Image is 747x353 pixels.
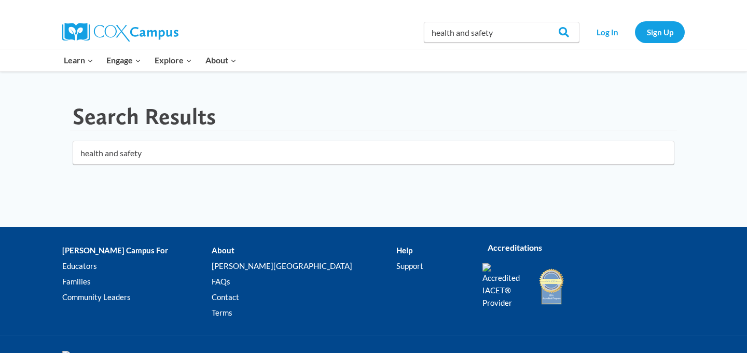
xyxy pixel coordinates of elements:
[212,258,396,274] a: [PERSON_NAME][GEOGRAPHIC_DATA]
[64,53,93,67] span: Learn
[482,263,527,309] img: Accredited IACET® Provider
[635,21,685,43] a: Sign Up
[585,21,630,43] a: Log In
[212,274,396,289] a: FAQs
[212,305,396,320] a: Terms
[488,242,542,252] strong: Accreditations
[62,274,212,289] a: Families
[57,49,243,71] nav: Primary Navigation
[205,53,237,67] span: About
[62,23,178,42] img: Cox Campus
[212,289,396,305] a: Contact
[62,289,212,305] a: Community Leaders
[585,21,685,43] nav: Secondary Navigation
[424,22,579,43] input: Search Cox Campus
[538,267,564,306] img: IDA Accredited
[396,258,467,274] a: Support
[155,53,192,67] span: Explore
[62,258,212,274] a: Educators
[106,53,141,67] span: Engage
[73,141,674,165] input: Search for...
[73,103,216,130] h1: Search Results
